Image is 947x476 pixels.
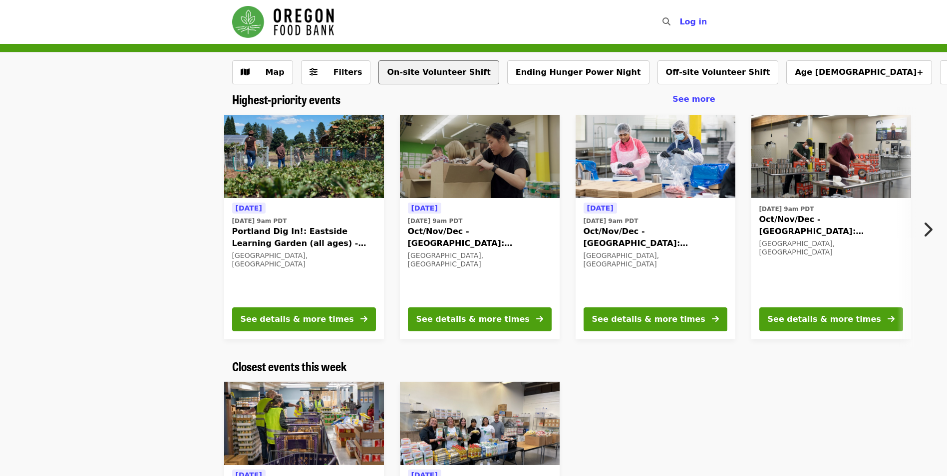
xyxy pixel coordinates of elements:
[768,313,881,325] div: See details & more times
[232,90,340,108] span: Highest-priority events
[923,220,933,239] i: chevron-right icon
[408,251,552,268] div: [GEOGRAPHIC_DATA], [GEOGRAPHIC_DATA]
[400,115,560,199] img: Oct/Nov/Dec - Portland: Repack/Sort (age 8+) organized by Oregon Food Bank
[416,313,530,325] div: See details & more times
[224,382,384,466] img: Northeast Emergency Food Program - Partner Agency Support organized by Oregon Food Bank
[672,94,715,104] span: See more
[232,92,340,107] a: Highest-priority events
[584,226,727,249] span: Oct/Nov/Dec - [GEOGRAPHIC_DATA]: Repack/Sort (age [DEMOGRAPHIC_DATA]+)
[360,314,367,324] i: arrow-right icon
[759,205,814,214] time: [DATE] 9am PDT
[310,67,317,77] i: sliders-h icon
[584,217,638,226] time: [DATE] 9am PDT
[241,313,354,325] div: See details & more times
[914,216,947,243] button: Next item
[232,217,287,226] time: [DATE] 9am PDT
[301,60,371,84] button: Filters (0 selected)
[232,6,334,38] img: Oregon Food Bank - Home
[232,251,376,268] div: [GEOGRAPHIC_DATA], [GEOGRAPHIC_DATA]
[584,251,727,268] div: [GEOGRAPHIC_DATA], [GEOGRAPHIC_DATA]
[232,226,376,249] span: Portland Dig In!: Eastside Learning Garden (all ages) - Aug/Sept/Oct
[751,115,911,339] a: See details for "Oct/Nov/Dec - Portland: Repack/Sort (age 16+)"
[584,307,727,331] button: See details & more times
[676,10,684,34] input: Search
[759,307,903,331] button: See details & more times
[408,226,552,249] span: Oct/Nov/Dec - [GEOGRAPHIC_DATA]: Repack/Sort (age [DEMOGRAPHIC_DATA]+)
[236,204,262,212] span: [DATE]
[786,60,932,84] button: Age [DEMOGRAPHIC_DATA]+
[408,307,552,331] button: See details & more times
[224,115,384,339] a: See details for "Portland Dig In!: Eastside Learning Garden (all ages) - Aug/Sept/Oct"
[759,214,903,238] span: Oct/Nov/Dec - [GEOGRAPHIC_DATA]: Repack/Sort (age [DEMOGRAPHIC_DATA]+)
[232,359,347,374] a: Closest events this week
[679,17,707,26] span: Log in
[888,314,895,324] i: arrow-right icon
[241,67,250,77] i: map icon
[576,115,735,339] a: See details for "Oct/Nov/Dec - Beaverton: Repack/Sort (age 10+)"
[266,67,285,77] span: Map
[657,60,779,84] button: Off-site Volunteer Shift
[232,307,376,331] button: See details & more times
[672,93,715,105] a: See more
[592,313,705,325] div: See details & more times
[759,239,903,256] div: [GEOGRAPHIC_DATA], [GEOGRAPHIC_DATA]
[411,204,438,212] span: [DATE]
[378,60,499,84] button: On-site Volunteer Shift
[662,17,670,26] i: search icon
[751,115,911,199] img: Oct/Nov/Dec - Portland: Repack/Sort (age 16+) organized by Oregon Food Bank
[400,115,560,339] a: See details for "Oct/Nov/Dec - Portland: Repack/Sort (age 8+)"
[587,204,614,212] span: [DATE]
[712,314,719,324] i: arrow-right icon
[224,115,384,199] img: Portland Dig In!: Eastside Learning Garden (all ages) - Aug/Sept/Oct organized by Oregon Food Bank
[232,60,293,84] button: Show map view
[671,12,715,32] button: Log in
[536,314,543,324] i: arrow-right icon
[224,359,723,374] div: Closest events this week
[224,92,723,107] div: Highest-priority events
[400,382,560,466] img: Reynolds Middle School Food Pantry - Partner Agency Support organized by Oregon Food Bank
[333,67,362,77] span: Filters
[232,357,347,375] span: Closest events this week
[408,217,463,226] time: [DATE] 9am PDT
[507,60,649,84] button: Ending Hunger Power Night
[576,115,735,199] img: Oct/Nov/Dec - Beaverton: Repack/Sort (age 10+) organized by Oregon Food Bank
